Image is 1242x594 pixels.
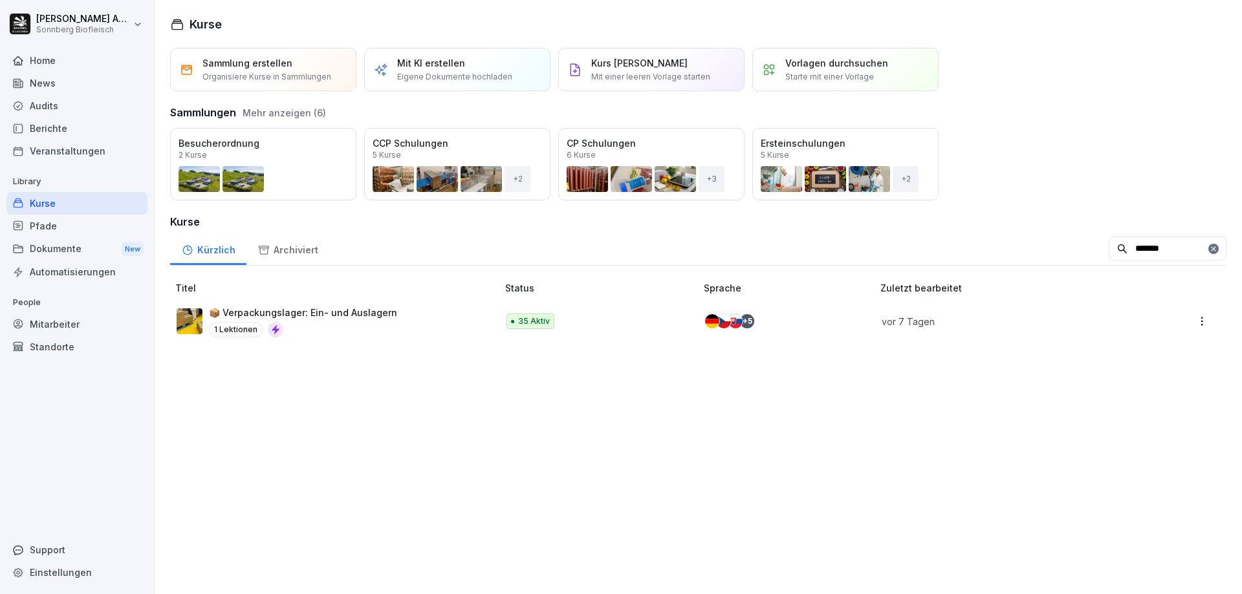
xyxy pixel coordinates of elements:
[6,538,147,561] div: Support
[202,71,331,83] p: Organisiere Kurse in Sammlungen
[567,151,596,159] p: 6 Kurse
[6,292,147,313] p: People
[591,71,710,83] p: Mit einer leeren Vorlage starten
[6,313,147,335] a: Mitarbeiter
[558,128,745,200] a: CP Schulungen6 Kurse+3
[170,232,246,265] a: Kürzlich
[6,237,147,261] div: Dokumente
[243,106,326,120] button: Mehr anzeigen (6)
[6,72,147,94] a: News
[761,151,789,159] p: 5 Kurse
[752,128,939,200] a: Ersteinschulungen5 Kurse+2
[728,314,743,328] img: sk.svg
[179,151,207,159] p: 2 Kurse
[717,314,731,328] img: cz.svg
[518,315,550,327] p: 35 Aktiv
[505,166,530,192] div: + 2
[880,281,1138,295] p: Zuletzt bearbeitet
[373,136,542,150] p: CCP Schulungen
[397,56,465,70] p: Mit KI erstellen
[6,215,147,237] a: Pfade
[505,281,699,295] p: Status
[6,94,147,117] a: Audits
[170,105,236,120] h3: Sammlungen
[567,136,736,150] p: CP Schulungen
[209,322,263,337] p: 1 Lektionen
[6,335,147,358] a: Standorte
[740,314,754,328] div: + 5
[882,315,1122,328] p: vor 7 Tagen
[397,71,512,83] p: Eigene Dokumente hochladen
[6,260,147,283] a: Automatisierungen
[6,140,147,162] a: Veranstaltungen
[785,56,888,70] p: Vorlagen durchsuchen
[202,56,292,70] p: Sammlung erstellen
[190,16,222,33] h1: Kurse
[699,166,724,192] div: + 3
[177,308,202,334] img: g1mf2oopp3hpfy5j4nli41fj.png
[122,242,144,257] div: New
[6,237,147,261] a: DokumenteNew
[170,128,356,200] a: Besucherordnung2 Kurse
[364,128,550,200] a: CCP Schulungen5 Kurse+2
[6,49,147,72] a: Home
[36,14,131,25] p: [PERSON_NAME] Anibas
[6,171,147,192] p: Library
[591,56,688,70] p: Kurs [PERSON_NAME]
[209,306,397,319] p: 📦 Verpackungslager: Ein- und Auslagern
[704,281,875,295] p: Sprache
[785,71,874,83] p: Starte mit einer Vorlage
[893,166,919,192] div: + 2
[761,136,930,150] p: Ersteinschulungen
[36,25,131,34] p: Sonnberg Biofleisch
[175,281,500,295] p: Titel
[373,151,401,159] p: 5 Kurse
[170,214,1226,229] h3: Kurse
[246,232,329,265] a: Archiviert
[179,136,348,150] p: Besucherordnung
[6,117,147,140] a: Berichte
[705,314,719,328] img: de.svg
[6,561,147,584] a: Einstellungen
[6,192,147,215] a: Kurse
